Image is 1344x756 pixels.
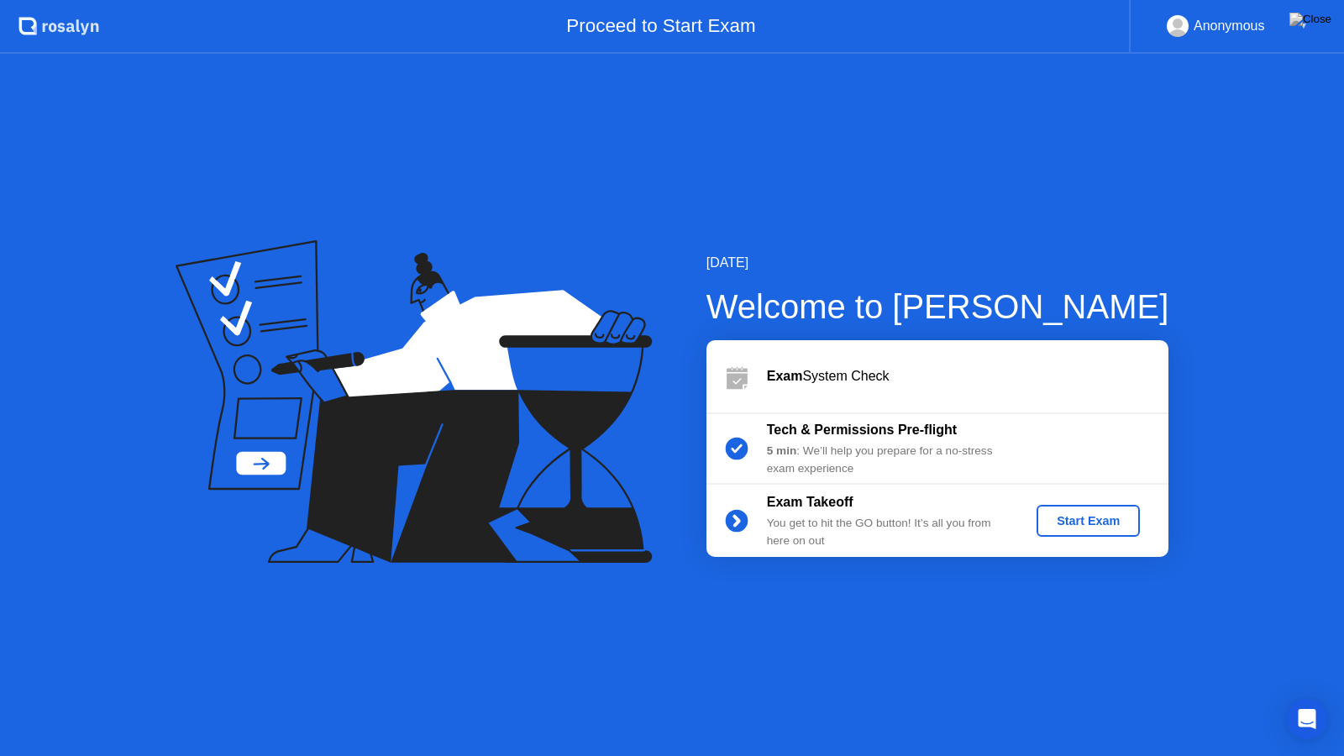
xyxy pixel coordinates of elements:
[767,444,797,457] b: 5 min
[767,366,1168,386] div: System Check
[767,423,957,437] b: Tech & Permissions Pre-flight
[706,281,1169,332] div: Welcome to [PERSON_NAME]
[1194,15,1265,37] div: Anonymous
[1037,505,1140,537] button: Start Exam
[767,443,1009,477] div: : We’ll help you prepare for a no-stress exam experience
[767,369,803,383] b: Exam
[706,253,1169,273] div: [DATE]
[767,495,853,509] b: Exam Takeoff
[1043,514,1133,528] div: Start Exam
[1287,699,1327,739] div: Open Intercom Messenger
[1289,13,1331,26] img: Close
[767,515,1009,549] div: You get to hit the GO button! It’s all you from here on out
